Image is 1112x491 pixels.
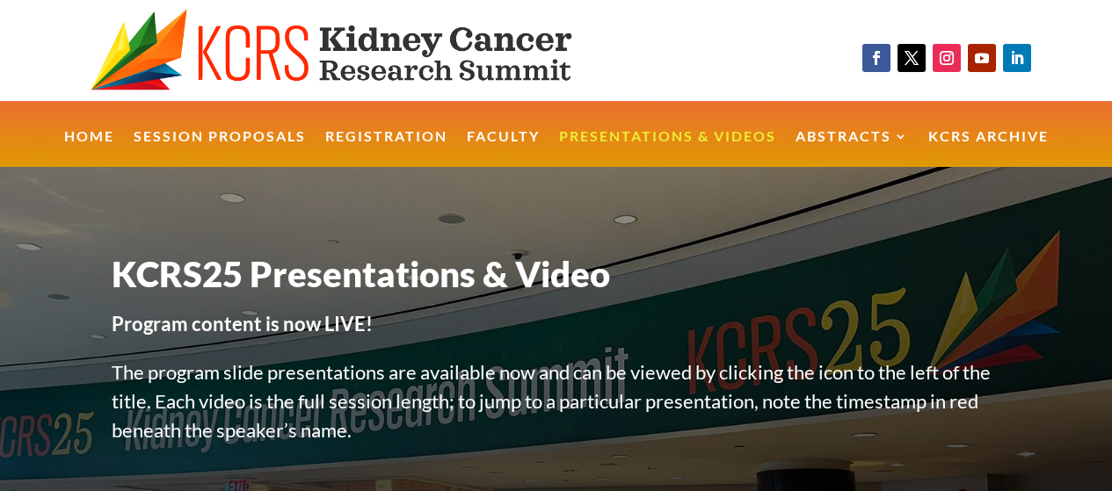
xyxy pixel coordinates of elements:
a: Follow on X [898,44,926,72]
a: Follow on Instagram [933,44,961,72]
a: KCRS Archive [928,130,1049,168]
a: Abstracts [796,130,909,168]
a: Session Proposals [134,130,306,168]
a: Follow on Youtube [968,44,996,72]
strong: Program content is now LIVE! [112,312,373,336]
span: KCRS25 Presentations & Video [112,253,610,295]
p: The program slide presentations are available now and can be viewed by clicking the icon to the l... [112,357,1001,464]
img: KCRS generic logo wide [91,9,631,92]
a: Follow on LinkedIn [1003,44,1031,72]
a: Faculty [467,130,540,168]
a: Home [64,130,114,168]
a: Follow on Facebook [862,44,890,72]
a: Registration [325,130,447,168]
a: Presentations & Videos [559,130,776,168]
